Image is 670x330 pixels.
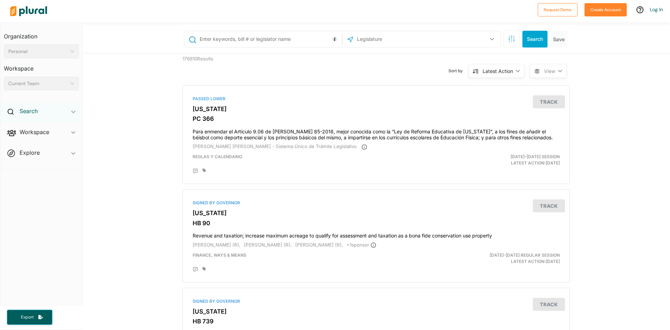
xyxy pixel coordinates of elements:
a: Request Demo [538,6,578,13]
span: [PERSON_NAME] (R), [193,242,240,248]
h3: PC 366 [193,115,560,122]
span: [PERSON_NAME] (R), [295,242,343,248]
input: Enter keywords, bill # or legislator name [199,32,340,46]
button: Track [533,199,565,212]
button: Request Demo [538,3,578,16]
button: Track [533,95,565,108]
span: [PERSON_NAME] (R), [244,242,292,248]
button: Export [7,310,52,325]
h3: [US_STATE] [193,105,560,112]
span: [PERSON_NAME] [PERSON_NAME] - Sistema Único de Trámite Legislativo [193,144,357,149]
span: Finance, Ways & Means [193,252,246,258]
div: Latest Action: [DATE] [439,154,565,166]
div: Latest Action: [DATE] [439,252,565,265]
div: Add Position Statement [193,168,198,174]
div: Signed by Governor [193,298,560,305]
h3: HB 90 [193,220,560,227]
button: Track [533,298,565,311]
div: Add tags [202,168,206,173]
span: [DATE]-[DATE] Regular Session [490,252,560,258]
div: Add Position Statement [193,267,198,272]
button: Save [550,31,567,47]
h3: [US_STATE] [193,210,560,217]
div: Add tags [202,267,206,271]
button: Create Account [585,3,627,16]
a: Create Account [585,6,627,13]
div: Tooltip anchor [332,36,338,42]
span: Sort by [448,68,468,74]
h3: Organization [4,26,79,42]
span: + 1 sponsor [347,242,376,248]
div: Current Team [8,80,67,87]
h4: Para enmendar el Artículo 9.06 de [PERSON_NAME] 85-2018, mejor conocida como la “Ley de Reforma E... [193,125,560,141]
div: Personal [8,48,67,55]
div: Passed Lower [193,96,560,102]
span: Reglas y Calendario [193,154,242,159]
div: Signed by Governor [193,200,560,206]
span: [DATE]-[DATE] Session [511,154,560,159]
span: Export [16,314,38,320]
input: Legislature [356,32,431,46]
button: Search [522,31,548,47]
h3: [US_STATE] [193,308,560,315]
div: Latest Action [483,67,513,75]
h3: HB 739 [193,318,560,325]
h4: Revenue and taxation; increase maximum acreage to qualify for assessment and taxation as a bona f... [193,229,560,239]
h3: Workspace [4,58,79,74]
div: 176810 Results [177,53,277,80]
a: Log In [650,6,663,13]
span: View [544,67,555,75]
span: Search Filters [508,35,515,41]
h2: Search [20,107,38,115]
